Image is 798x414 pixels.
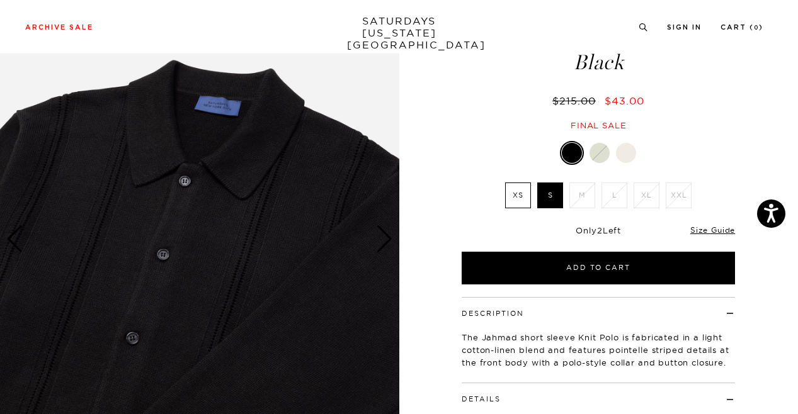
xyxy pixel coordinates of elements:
div: Next slide [376,225,393,253]
a: Archive Sale [25,24,93,31]
a: SATURDAYS[US_STATE][GEOGRAPHIC_DATA] [347,15,451,51]
a: Size Guide [690,225,735,235]
button: Details [462,396,501,403]
span: $43.00 [605,94,644,107]
span: Black [460,52,737,73]
label: XS [505,182,531,208]
h1: Jahmad Long Sleeve Polo [460,28,737,73]
div: Final sale [460,120,737,131]
small: 0 [754,25,759,31]
button: Add to Cart [462,252,735,284]
a: Cart (0) [721,24,763,31]
div: Only Left [462,225,735,236]
del: $215.00 [552,94,601,107]
label: S [537,182,563,208]
button: Description [462,310,524,317]
span: 2 [597,225,603,235]
p: The Jahmad short sleeve Knit Polo is fabricated in a light cotton-linen blend and features pointe... [462,331,735,369]
div: Previous slide [6,225,23,253]
a: Sign In [667,24,702,31]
